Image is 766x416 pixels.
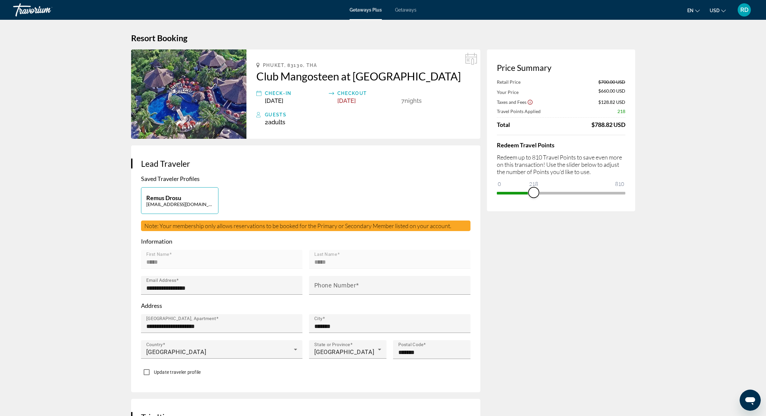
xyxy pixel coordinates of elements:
[614,180,625,188] span: 810
[141,159,470,168] h3: Lead Traveler
[131,49,246,139] img: Club Mangosteen at Mangosteen Resort & Ayurveda Spa
[146,316,216,321] mat-label: [GEOGRAPHIC_DATA], Apartment
[401,97,405,104] span: 7
[265,97,283,104] span: [DATE]
[497,79,521,85] span: Retail Price
[314,348,375,355] span: [GEOGRAPHIC_DATA]
[497,121,510,128] span: Total
[687,6,700,15] button: Change language
[146,278,176,283] mat-label: Email Address
[617,108,625,114] span: 218
[131,33,635,43] h1: Resort Booking
[265,119,285,126] span: 2
[398,342,424,347] mat-label: Postal Code
[256,70,470,83] a: Club Mangosteen at [GEOGRAPHIC_DATA]
[146,201,213,207] p: [EMAIL_ADDRESS][DOMAIN_NAME]
[528,187,539,198] span: ngx-slider
[146,252,169,257] mat-label: First Name
[528,180,539,188] span: 218
[154,370,201,375] span: Update traveler profile
[497,180,502,188] span: 0
[395,7,416,13] a: Getaways
[497,63,625,73] h3: Price Summary
[144,222,451,229] span: Note: Your membership only allows reservations to be booked for the Primary or Secondary Member l...
[598,79,625,85] span: $700.00 USD
[527,99,533,105] button: Show Taxes and Fees disclaimer
[146,194,213,201] p: Remus Drosu
[314,316,323,321] mat-label: City
[591,121,625,128] div: $788.82 USD
[314,342,350,347] mat-label: State or Province
[497,108,541,114] span: Travel Points Applied
[405,97,422,104] span: Nights
[141,238,470,245] p: Information
[497,141,625,149] h4: Redeem Travel Points
[350,7,382,13] a: Getaways Plus
[497,89,519,95] span: Your Price
[740,7,749,13] span: RD
[497,99,526,105] span: Taxes and Fees
[710,6,726,15] button: Change currency
[740,390,761,411] iframe: Button to launch messaging window
[146,348,207,355] span: [GEOGRAPHIC_DATA]
[265,89,326,97] div: Check-In
[337,97,356,104] span: [DATE]
[146,342,163,347] mat-label: Country
[497,192,625,193] ngx-slider: ngx-slider
[736,3,753,17] button: User Menu
[263,63,317,68] span: Phuket, 83130, THA
[268,119,285,126] span: Adults
[687,8,694,13] span: en
[598,99,625,105] span: $128.82 USD
[497,99,533,105] button: Show Taxes and Fees breakdown
[13,1,79,18] a: Travorium
[497,154,625,175] p: Redeem up to 810 Travel Points to save even more on this transaction! Use the slider below to adj...
[314,252,337,257] mat-label: Last Name
[141,302,470,309] p: Address
[710,8,720,13] span: USD
[265,111,470,119] div: Guests
[141,175,470,182] p: Saved Traveler Profiles
[141,187,218,214] button: Remus Drosu[EMAIL_ADDRESS][DOMAIN_NAME]
[598,88,625,95] span: $660.00 USD
[314,282,356,289] mat-label: Phone Number
[337,89,398,97] div: Checkout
